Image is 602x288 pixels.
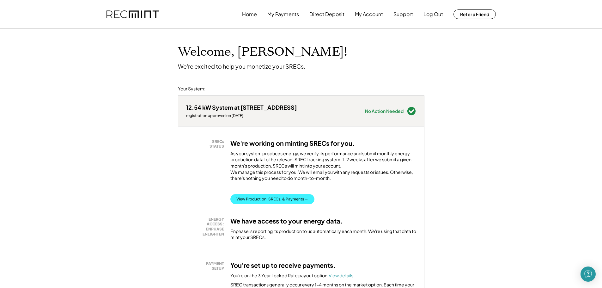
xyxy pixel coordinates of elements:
[365,109,404,113] div: No Action Needed
[423,8,443,21] button: Log Out
[393,8,413,21] button: Support
[178,86,205,92] div: Your System:
[230,194,314,204] button: View Production, SRECs, & Payments →
[106,10,159,18] img: recmint-logotype%403x.png
[309,8,344,21] button: Direct Deposit
[242,8,257,21] button: Home
[230,150,416,185] div: As your system produces energy, we verify its performance and submit monthly energy production da...
[230,261,336,269] h3: You're set up to receive payments.
[230,273,355,279] div: You're on the 3 Year Locked Rate payout option.
[178,63,305,70] div: We're excited to help you monetize your SRECs.
[186,104,297,111] div: 12.54 kW System at [STREET_ADDRESS]
[329,273,355,278] a: View details.
[230,228,416,241] div: Enphase is reporting its production to us automatically each month. We're using that data to mint...
[189,139,224,149] div: SRECs STATUS
[267,8,299,21] button: My Payments
[230,139,355,147] h3: We're working on minting SRECs for you.
[189,217,224,236] div: ENERGY ACCESS: ENPHASE ENLIGHTEN
[453,9,496,19] button: Refer a Friend
[230,217,343,225] h3: We have access to your energy data.
[581,267,596,282] div: Open Intercom Messenger
[355,8,383,21] button: My Account
[178,45,347,59] h1: Welcome, [PERSON_NAME]!
[186,113,297,118] div: registration approved on [DATE]
[189,261,224,271] div: PAYMENT SETUP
